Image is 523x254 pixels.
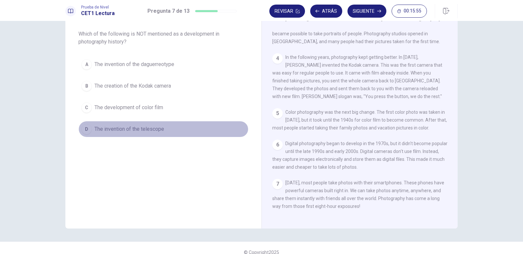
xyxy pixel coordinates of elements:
button: 00:15:55 [392,5,427,18]
button: Atrás [310,5,342,18]
span: The creation of the Kodak camera [94,82,171,90]
button: Revisar [269,5,305,18]
div: A [81,59,92,70]
span: [DATE], most people take photos with their smartphones. These phones have powerful cameras built ... [272,180,444,209]
h1: Pregunta 7 de 13 [147,7,190,15]
button: BThe creation of the Kodak camera [78,78,248,94]
h1: CET1 Lectura [81,9,115,17]
span: Which of the following is NOT mentioned as a development in photography history? [78,30,248,46]
div: C [81,102,92,113]
button: AThe invention of the daguerreotype [78,56,248,73]
span: The invention of the daguerreotype [94,60,174,68]
span: The development of color film [94,104,163,111]
div: 5 [272,108,283,119]
span: In the following years, photography kept getting better. In [DATE], [PERSON_NAME] invented the Ko... [272,55,442,99]
div: D [81,124,92,134]
span: The invention of the telescope [94,125,164,133]
span: 00:15:55 [404,8,421,14]
div: 4 [272,53,283,64]
span: Prueba de Nivel [81,5,115,9]
div: 6 [272,140,283,150]
span: Digital photography began to develop in the 1970s, but it didn't become popular until the late 19... [272,141,447,170]
div: 7 [272,179,283,189]
button: CThe development of color film [78,99,248,116]
button: Siguiente [347,5,386,18]
div: B [81,81,92,91]
span: Color photography was the next big change. The first color photo was taken in [DATE], but it took... [272,110,447,130]
button: DThe invention of the telescope [78,121,248,137]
